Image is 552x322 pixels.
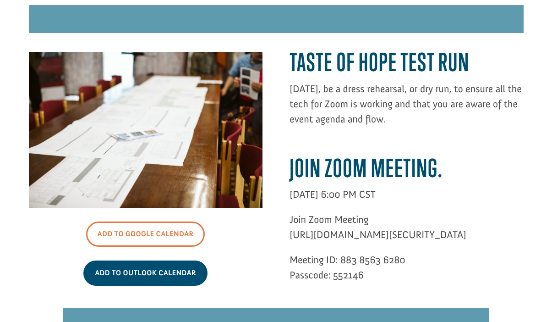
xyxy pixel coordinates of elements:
span: Join Zoom Meeting. [290,153,443,183]
span: [DATE] 6:00 PM CST [290,188,376,200]
button: Donate [130,14,170,31]
div: [PERSON_NAME] donated $50 [16,9,126,28]
a: Add to Google Calendar [86,222,205,247]
img: US.png [16,28,23,35]
span: [GEOGRAPHIC_DATA] , [GEOGRAPHIC_DATA] [25,28,126,35]
a: Add to Outlook Calendar [83,261,208,286]
img: emoji heart [16,19,24,27]
p: Meeting ID: 883 8563 6280 Passcode: 552146 [290,252,523,283]
img: AAPL9187 [29,52,262,208]
p: Join Zoom Meeting [URL][DOMAIN_NAME][SECURITY_DATA] [290,212,523,252]
b: Taste of hope test run [290,47,470,77]
span: [DATE], be a dress rehearsal, or dry run, to ensure all the tech for Zoom is working and that you... [290,83,522,125]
